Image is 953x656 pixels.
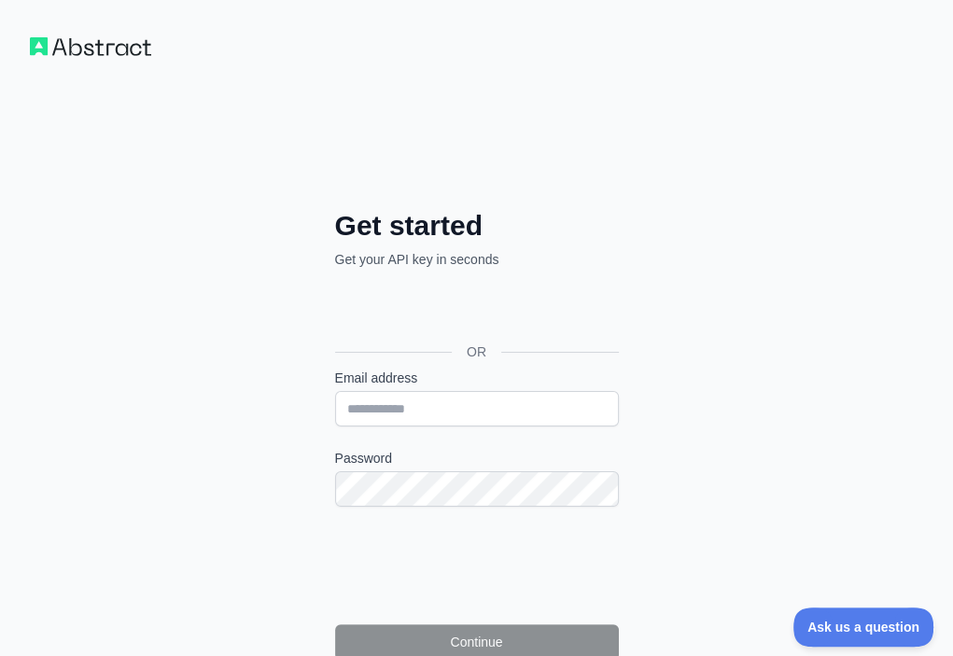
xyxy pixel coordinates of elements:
h2: Get started [335,209,619,243]
img: Workflow [30,37,151,56]
span: OR [452,342,501,361]
iframe: reCAPTCHA [335,529,619,602]
label: Email address [335,369,619,387]
label: Password [335,449,619,468]
iframe: Przycisk Zaloguj się przez Google [326,289,624,330]
iframe: Toggle Customer Support [793,607,934,647]
p: Get your API key in seconds [335,250,619,269]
